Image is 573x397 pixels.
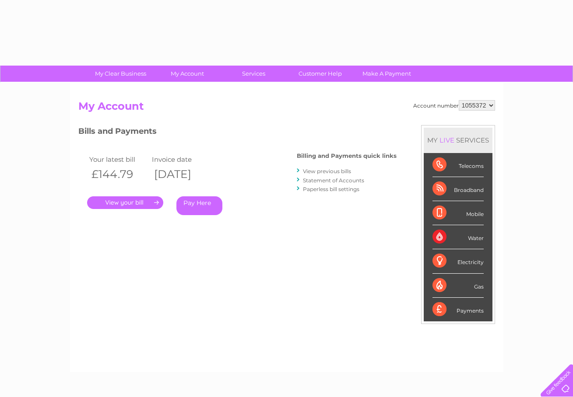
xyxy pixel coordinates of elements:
[78,100,495,117] h2: My Account
[413,100,495,111] div: Account number
[432,201,484,225] div: Mobile
[87,196,163,209] a: .
[303,177,364,184] a: Statement of Accounts
[432,153,484,177] div: Telecoms
[432,274,484,298] div: Gas
[176,196,222,215] a: Pay Here
[78,125,397,140] h3: Bills and Payments
[303,186,359,192] a: Paperless bill settings
[151,66,223,82] a: My Account
[432,177,484,201] div: Broadband
[150,165,213,183] th: [DATE]
[432,298,484,321] div: Payments
[218,66,290,82] a: Services
[284,66,356,82] a: Customer Help
[432,249,484,273] div: Electricity
[297,153,397,159] h4: Billing and Payments quick links
[84,66,157,82] a: My Clear Business
[303,168,351,174] a: View previous bills
[351,66,423,82] a: Make A Payment
[150,153,213,165] td: Invoice date
[432,225,484,249] div: Water
[424,128,492,153] div: MY SERVICES
[87,153,150,165] td: Your latest bill
[87,165,150,183] th: £144.79
[438,136,456,144] div: LIVE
